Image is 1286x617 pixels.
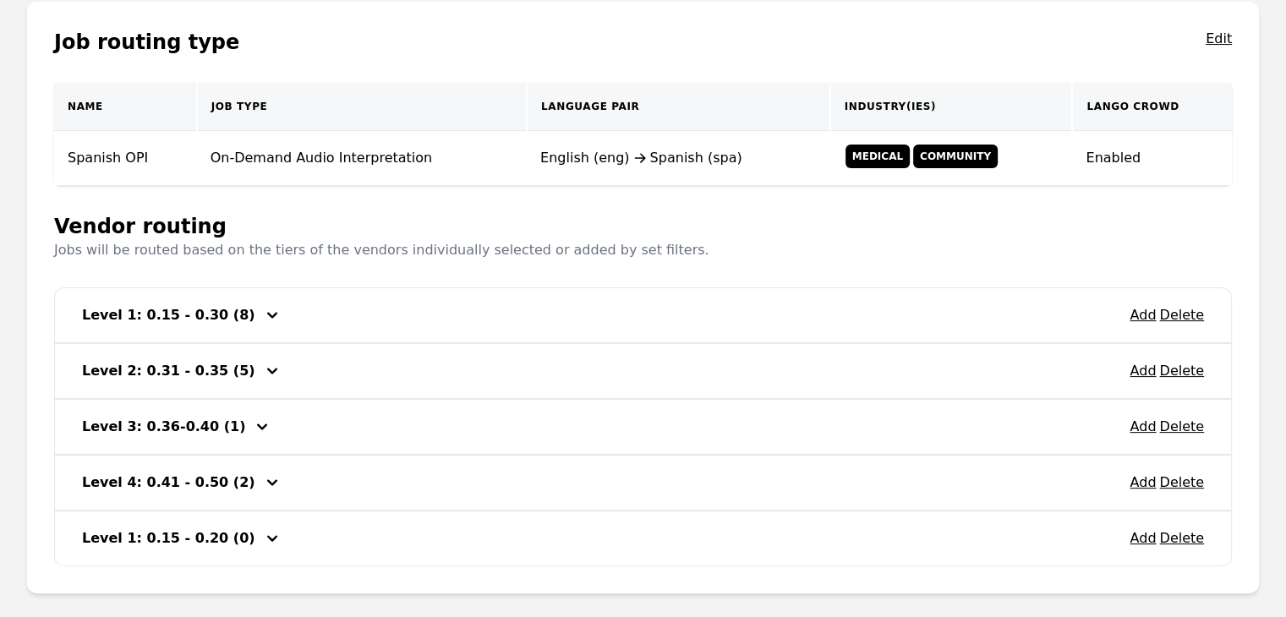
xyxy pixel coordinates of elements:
[1159,472,1204,493] button: Delete
[1130,417,1156,437] button: Add
[913,145,998,168] span: Community
[54,287,1232,343] div: Add DeleteLevel 1: 0.15 - 0.30 (8)
[1206,29,1232,56] button: Edit
[54,399,1232,455] div: Add DeleteLevel 3: 0.36-0.40 (1)
[82,361,255,381] h3: Level 2: 0.31 - 0.35 (5)
[1130,472,1156,493] button: Add
[54,29,239,56] h1: Job routing type
[197,131,527,186] td: On-Demand Audio Interpretation
[82,305,255,325] h3: Level 1: 0.15 - 0.30 (8)
[82,417,245,437] h3: Level 3: 0.36-0.40 (1)
[54,511,1232,566] div: Add DeleteLevel 1: 0.15 - 0.20 (0)
[54,213,709,240] h1: Vendor routing
[82,472,255,493] h3: Level 4: 0.41 - 0.50 (2)
[54,131,197,186] td: Spanish OPI
[540,148,817,168] div: English (eng) Spanish (spa)
[54,455,1232,511] div: Add DeleteLevel 4: 0.41 - 0.50 (2)
[1159,528,1204,549] button: Delete
[527,83,830,131] th: Language Pair
[54,343,1232,399] div: Add DeleteLevel 2: 0.31 - 0.35 (5)
[82,528,255,549] h3: Level 1: 0.15 - 0.20 (0)
[830,83,1073,131] th: Industry(ies)
[1159,417,1204,437] button: Delete
[1072,83,1232,131] th: Lango Crowd
[845,145,910,168] span: Medical
[1159,361,1204,381] button: Delete
[1159,305,1204,325] button: Delete
[54,240,709,260] p: Jobs will be routed based on the tiers of the vendors individually selected or added by set filters.
[1130,528,1156,549] button: Add
[1072,131,1232,186] td: Enabled
[1130,305,1156,325] button: Add
[54,83,197,131] th: Name
[1130,361,1156,381] button: Add
[197,83,527,131] th: Job Type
